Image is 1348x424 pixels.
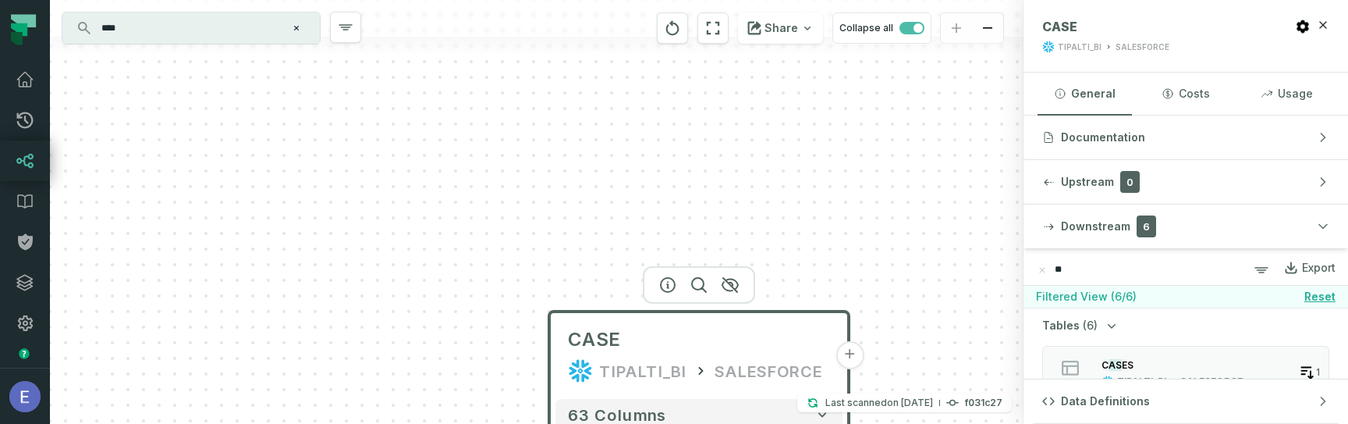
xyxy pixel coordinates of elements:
h4: f031c27 [965,398,1002,408]
button: + [835,341,864,369]
button: Documentation [1023,116,1348,159]
button: tableTIPALTI_BISALESFORCE1 [1042,346,1329,399]
span: ES [1122,359,1133,371]
div: TIPALTI_BI [1117,376,1166,388]
span: Filtered View ( 6 / 6 ) [1036,289,1137,305]
button: zoom out [972,13,1003,44]
button: Downstream6 [1023,205,1348,248]
button: Share [738,12,823,44]
a: Export [1271,257,1336,283]
span: Downstream [1061,219,1130,234]
div: Tooltip anchor [17,347,31,361]
img: avatar of Elisheva Lapid [9,381,41,412]
span: CASE [568,327,619,352]
div: SALESFORCE [1116,41,1169,53]
mark: AS [1109,359,1122,371]
p: Last scanned [825,395,933,411]
span: 1 [1316,366,1320,379]
span: C [1101,359,1109,371]
button: Last scanned[DATE] 6:56:27 PMf031c27 [797,394,1012,412]
div: TIPALTI_BI [1058,41,1101,53]
span: 6 [1137,216,1156,237]
span: Tables [1042,318,1080,333]
button: Reset [1304,289,1336,305]
button: Upstream0 [1023,160,1348,204]
button: Collapse all [832,12,931,44]
button: Tables(6) [1042,318,1119,333]
div: SALESFORCE [1180,376,1243,388]
span: Documentation [1061,130,1145,145]
button: Data Definitions [1023,379,1348,423]
span: CASE [1042,19,1077,34]
span: Data Definitions [1061,394,1150,409]
relative-time: Jan 1, 2025, 6:56 PM GMT+2 [887,397,933,408]
span: Upstream [1061,174,1114,190]
button: General [1038,73,1132,115]
span: (6) [1083,318,1098,333]
button: Clear search query [289,20,304,36]
span: 63 columns [568,405,666,424]
div: Export [1302,261,1336,275]
div: TIPALTI_BI [599,358,686,383]
button: Usage [1240,73,1334,115]
button: Costs [1138,73,1233,115]
span: 0 [1120,171,1140,193]
div: SALESFORCE [715,358,822,383]
button: Clear [1036,264,1048,276]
